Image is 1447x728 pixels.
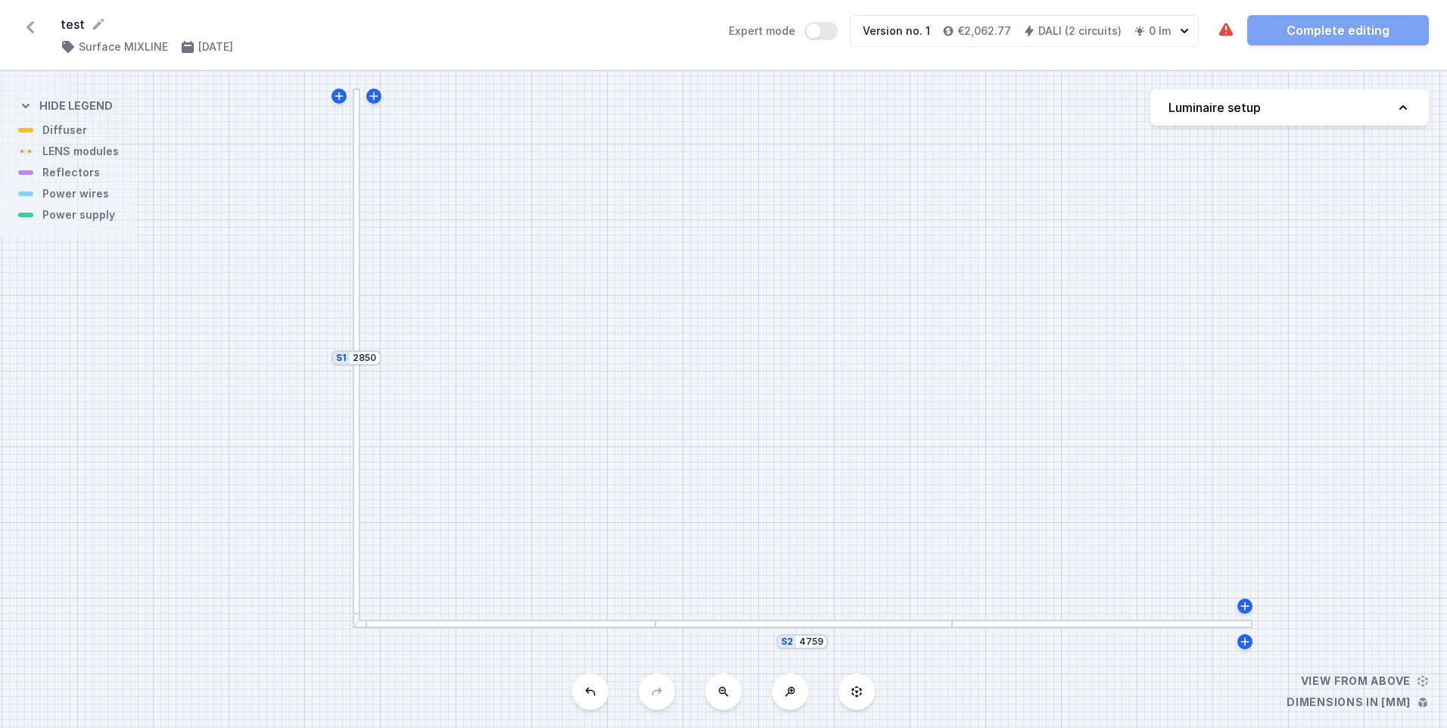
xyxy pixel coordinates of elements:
button: Luminaire setup [1150,89,1429,126]
button: Expert mode [804,22,838,40]
button: Version no. 1€2,062.77DALI (2 circuits)0 lm [850,15,1199,47]
input: Dimension [mm] [353,352,377,364]
h4: [DATE] [198,39,233,54]
h4: Surface MIXLINE [79,39,168,54]
form: test [61,15,711,33]
h4: DALI (2 circuits) [1038,23,1122,39]
h4: Luminaire setup [1168,98,1261,117]
input: Dimension [mm] [799,636,823,648]
div: Version no. 1 [863,23,930,39]
button: Rename project [91,17,106,32]
label: Expert mode [729,22,838,40]
h4: Hide legend [39,98,113,114]
h4: 0 lm [1149,23,1171,39]
button: Hide legend [18,86,113,123]
h4: €2,062.77 [957,23,1011,39]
